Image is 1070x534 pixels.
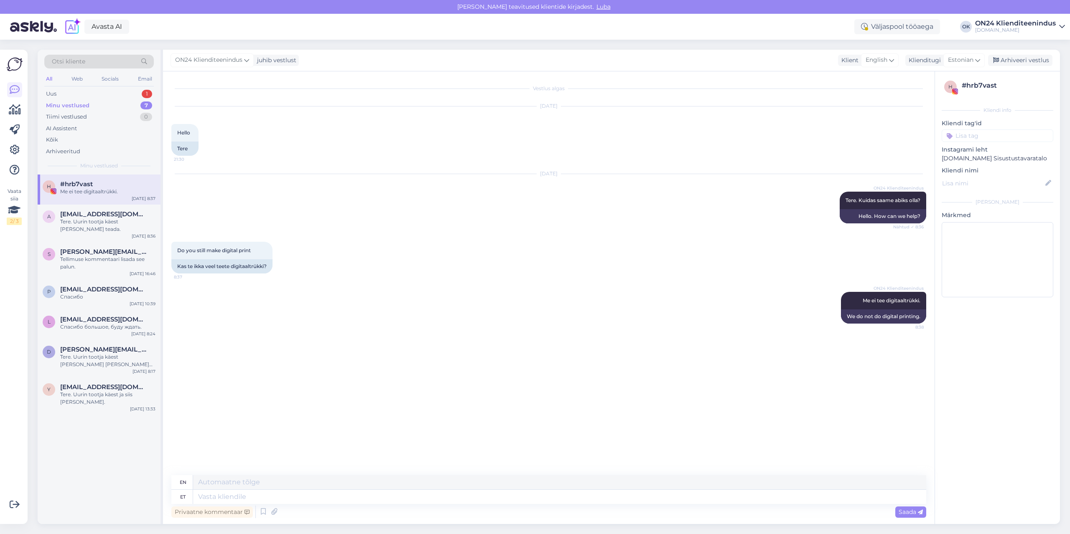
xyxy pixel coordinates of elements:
div: OK [960,21,972,33]
div: Arhiveeri vestlus [988,55,1052,66]
span: h [47,183,51,190]
span: ON24 Klienditeenindus [874,285,924,291]
span: p [47,289,51,295]
img: explore-ai [64,18,81,35]
div: Klienditugi [905,56,941,65]
div: [DATE] 8:17 [132,368,155,375]
div: Privaatne kommentaar [171,506,253,518]
div: Klient [838,56,859,65]
div: Hello. How can we help? [840,209,926,223]
span: Lengrin@rambler.ru [60,316,147,323]
div: [DATE] [171,102,926,110]
div: [DATE] 16:46 [130,271,155,277]
div: Socials [100,73,120,84]
div: en [180,475,186,489]
div: All [44,73,54,84]
span: Saada [899,508,923,516]
a: Avasta AI [84,20,129,34]
div: Arhiveeritud [46,147,80,156]
div: juhib vestlust [254,56,296,65]
span: d.e.n.antonov@outlook.com [60,346,147,353]
span: s [48,251,51,257]
span: ON24 Klienditeenindus [175,56,242,65]
p: Märkmed [942,211,1053,220]
div: Email [136,73,154,84]
span: 21:30 [174,156,205,162]
span: yanic6@gmail.com [60,383,147,391]
input: Lisa tag [942,129,1053,142]
div: [DATE] [171,170,926,177]
p: [DOMAIN_NAME] Sisustustavaratalo [942,154,1053,163]
span: h [948,84,953,90]
span: Nähtud ✓ 8:36 [892,224,924,230]
div: ON24 Klienditeenindus [975,20,1056,27]
div: 0 [140,113,152,121]
div: We do not do digital printing. [841,309,926,324]
div: Vestlus algas [171,85,926,92]
span: d [47,349,51,355]
p: Instagrami leht [942,145,1053,154]
div: Tere. Uurin tootja käest [PERSON_NAME] [PERSON_NAME] saabub vastus. [60,353,155,368]
div: Vaata siia [7,187,22,225]
span: Hello [177,129,190,136]
span: English [866,56,887,65]
div: Tiimi vestlused [46,113,87,121]
div: et [180,490,186,504]
div: 1 [142,90,152,98]
div: [DOMAIN_NAME] [975,27,1056,33]
div: Спасибо большое, буду ждать. [60,323,155,331]
span: airea@hotmail.com [60,210,147,218]
span: pawut@list.ru [60,286,147,293]
div: Web [70,73,84,84]
span: #hrb7vast [60,180,93,188]
span: Estonian [948,56,973,65]
div: Kliendi info [942,106,1053,114]
span: Me ei tee digitaaltrükki. [863,297,920,304]
span: svetlana.tarasov@inbox.ru [60,248,147,256]
p: Kliendi tag'id [942,119,1053,128]
div: Спасибо [60,293,155,301]
span: a [47,213,51,220]
div: AI Assistent [46,124,77,133]
div: 2 / 3 [7,218,22,225]
div: Väljaspool tööaega [854,19,940,34]
span: y [47,386,51,392]
div: [DATE] 8:36 [132,233,155,239]
div: Kõik [46,136,58,144]
p: Kliendi nimi [942,166,1053,175]
div: [DATE] 13:33 [130,406,155,412]
div: [DATE] 8:24 [131,331,155,337]
span: ON24 Klienditeenindus [874,185,924,191]
span: Minu vestlused [80,162,118,170]
div: Tere [171,142,199,156]
span: Do you still make digital print [177,247,251,253]
input: Lisa nimi [942,179,1044,188]
div: 7 [140,101,152,110]
span: L [48,319,51,325]
img: Askly Logo [7,56,23,72]
div: Minu vestlused [46,101,89,110]
div: Tellimuse kommentaari lisada see palun. [60,256,155,271]
div: Tere. Uurin tootja käest ja siis [PERSON_NAME]. [60,391,155,406]
span: 8:38 [892,324,924,330]
div: [DATE] 10:39 [130,301,155,307]
span: Otsi kliente [52,57,85,66]
div: Uus [46,90,56,98]
div: [PERSON_NAME] [942,198,1053,206]
a: ON24 Klienditeenindus[DOMAIN_NAME] [975,20,1065,33]
span: 8:37 [174,274,205,280]
span: Luba [594,3,613,10]
div: Tere. Uurin tootja käest [PERSON_NAME] teada. [60,218,155,233]
div: Kas te ikka veel teete digitaaltrükki? [171,259,273,273]
div: # hrb7vast [962,81,1051,91]
span: Tere. Kuidas saame abiks olla? [846,197,920,203]
div: Me ei tee digitaaltrükki. [60,188,155,195]
div: [DATE] 8:37 [132,195,155,202]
